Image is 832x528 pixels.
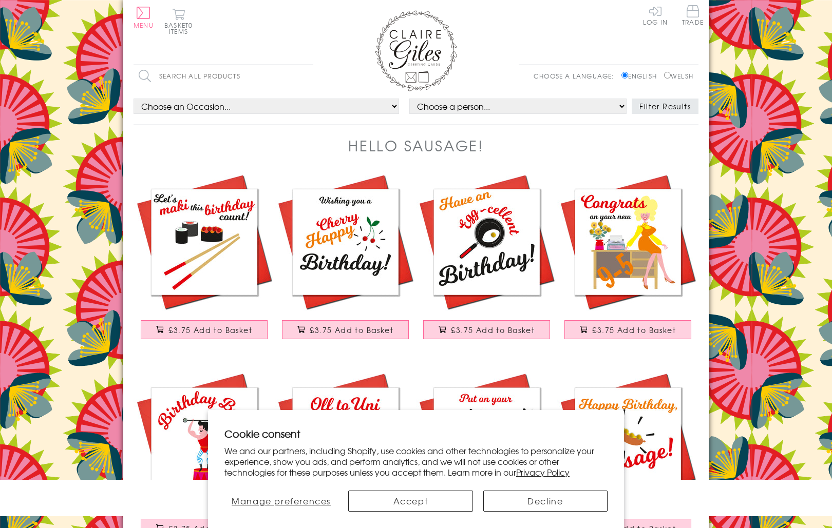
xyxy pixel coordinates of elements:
[303,65,313,88] input: Search
[664,71,693,81] label: Welsh
[557,171,698,312] img: New Job Congratulations Card, 9-5 Dolly, Embellished with colourful pompoms
[348,491,472,512] button: Accept
[557,370,698,511] img: Birthday Card, Hello Sausage, Embellished with colourful pompoms
[416,171,557,349] a: Birthday Card, Have an Egg-cellent Day, Embellished with colourful pompoms £3.75 Add to Basket
[134,171,275,349] a: Birthday Card, Maki This Birthday Count, Sushi Embellished with colourful pompoms £3.75 Add to Ba...
[416,370,557,511] img: Birthday or Congratulations Card, Party Pants, Embellished with colourful pompoms
[224,445,608,477] p: We and our partners, including Shopify, use cookies and other technologies to personalize your ex...
[134,171,275,312] img: Birthday Card, Maki This Birthday Count, Sushi Embellished with colourful pompoms
[134,99,399,114] select: option option
[141,320,268,339] button: £3.75 Add to Basket
[134,7,154,28] button: Menu
[168,325,252,335] span: £3.75 Add to Basket
[348,135,484,156] h1: Hello Sausage!
[621,72,628,79] input: English
[375,10,457,91] img: Claire Giles Greetings Cards
[134,21,154,30] span: Menu
[564,320,692,339] button: £3.75 Add to Basket
[632,99,698,114] button: Filter Results
[416,171,557,312] img: Birthday Card, Have an Egg-cellent Day, Embellished with colourful pompoms
[534,71,619,81] p: Choose a language:
[592,325,676,335] span: £3.75 Add to Basket
[134,370,275,511] img: Birthday Boy Card, Circus Strong Man, Embellished with colourful pompoms
[483,491,608,512] button: Decline
[282,320,409,339] button: £3.75 Add to Basket
[310,325,393,335] span: £3.75 Add to Basket
[664,72,671,79] input: Welsh
[275,171,416,349] a: Birthday Card, Cherry Happy Birthday, Embellished with colourful pompoms £3.75 Add to Basket
[682,5,704,25] span: Trade
[224,426,608,441] h2: Cookie consent
[516,466,570,478] a: Privacy Policy
[169,21,193,36] span: 0 items
[275,370,416,511] img: Congratulations and Good Luck Card, Off to Uni, Embellished with pompoms
[621,71,662,81] label: English
[224,491,338,512] button: Manage preferences
[557,171,698,349] a: New Job Congratulations Card, 9-5 Dolly, Embellished with colourful pompoms £3.75 Add to Basket
[134,65,313,88] input: Search all products
[451,325,535,335] span: £3.75 Add to Basket
[682,5,704,27] a: Trade
[232,495,331,507] span: Manage preferences
[164,8,193,34] button: Basket0 items
[423,320,551,339] button: £3.75 Add to Basket
[643,5,668,25] a: Log In
[275,171,416,312] img: Birthday Card, Cherry Happy Birthday, Embellished with colourful pompoms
